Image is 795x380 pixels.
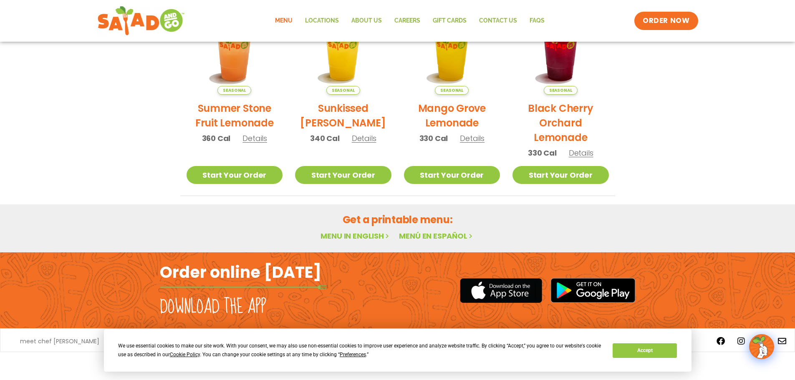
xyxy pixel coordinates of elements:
a: Menú en español [399,231,474,241]
a: ORDER NOW [634,12,698,30]
h2: Get a printable menu: [180,212,615,227]
h2: Download the app [160,295,266,319]
h2: Order online [DATE] [160,262,321,282]
span: ORDER NOW [643,16,689,26]
a: Menu in English [321,231,391,241]
a: Menu [269,11,299,30]
span: 340 Cal [310,133,340,144]
a: FAQs [523,11,551,30]
span: Cookie Policy [170,352,200,357]
button: Accept [613,343,677,358]
a: Locations [299,11,345,30]
h2: Black Cherry Orchard Lemonade [512,101,609,145]
span: Details [352,133,376,143]
a: Careers [388,11,427,30]
a: GIFT CARDS [427,11,473,30]
nav: Menu [269,11,551,30]
span: 330 Cal [528,147,557,159]
a: meet chef [PERSON_NAME] [20,338,99,344]
a: Contact Us [473,11,523,30]
a: About Us [345,11,388,30]
h2: Mango Grove Lemonade [404,101,500,130]
img: appstore [460,277,542,304]
img: fork [160,285,327,289]
img: new-SAG-logo-768×292 [97,4,185,38]
a: Start Your Order [404,166,500,184]
span: Details [460,133,485,143]
span: Seasonal [217,86,251,95]
a: Start Your Order [187,166,283,184]
span: Preferences [340,352,366,357]
h2: Sunkissed [PERSON_NAME] [295,101,391,130]
img: google_play [550,278,636,303]
img: wpChatIcon [750,335,773,358]
span: Seasonal [326,86,360,95]
span: Details [242,133,267,143]
div: Cookie Consent Prompt [104,329,692,372]
span: Details [569,148,593,158]
span: Seasonal [435,86,469,95]
span: Seasonal [544,86,578,95]
a: Start Your Order [512,166,609,184]
span: 330 Cal [419,133,448,144]
a: Start Your Order [295,166,391,184]
span: 360 Cal [202,133,231,144]
h2: Summer Stone Fruit Lemonade [187,101,283,130]
div: We use essential cookies to make our site work. With your consent, we may also use non-essential ... [118,342,603,359]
